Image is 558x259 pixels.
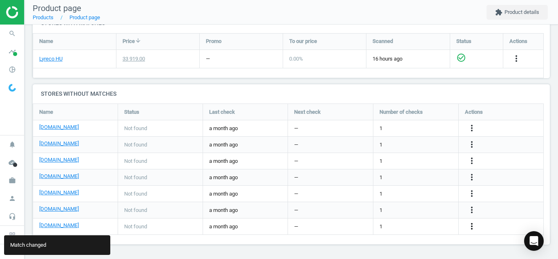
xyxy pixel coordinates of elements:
span: a month ago [209,125,281,132]
i: more_vert [511,54,521,63]
span: Name [39,38,53,45]
span: 16 hours ago [373,55,444,63]
span: Last check [209,108,235,116]
span: Actions [509,38,527,45]
a: [DOMAIN_NAME] [39,140,79,147]
span: a month ago [209,207,281,214]
span: Actions [465,108,483,116]
span: Not found [124,158,147,165]
span: 1 [379,141,382,149]
span: Name [39,108,53,116]
i: more_vert [467,123,477,133]
span: 1 [379,125,382,132]
span: a month ago [209,158,281,165]
i: cloud_done [4,155,20,170]
button: chevron_right [2,246,22,257]
span: a month ago [209,223,281,230]
a: [DOMAIN_NAME] [39,189,79,196]
span: a month ago [209,141,281,149]
span: Number of checks [379,108,423,116]
i: notifications [4,137,20,152]
i: more_vert [467,221,477,231]
span: Next check [294,108,321,116]
h4: Stores without matches [33,84,550,104]
div: Match changed [4,235,110,255]
i: pie_chart_outlined [4,62,20,77]
span: Scanned [373,38,393,45]
span: Not found [124,190,147,198]
span: — [294,207,298,214]
i: headset_mic [4,209,20,224]
span: Not found [124,207,147,214]
span: 1 [379,158,382,165]
a: [DOMAIN_NAME] [39,205,79,213]
i: check_circle_outline [456,53,466,63]
span: — [294,125,298,132]
div: — [206,55,210,63]
button: more_vert [467,123,477,134]
span: Not found [124,125,147,132]
span: 1 [379,207,382,214]
span: — [294,141,298,149]
div: 33 919.00 [123,55,145,63]
span: Product page [33,3,81,13]
span: Promo [206,38,221,45]
button: extensionProduct details [487,5,548,20]
span: Not found [124,141,147,149]
a: Product page [69,14,100,20]
span: a month ago [209,190,281,198]
a: [DOMAIN_NAME] [39,124,79,131]
button: more_vert [467,156,477,167]
a: [DOMAIN_NAME] [39,222,79,229]
div: Open Intercom Messenger [524,231,544,251]
span: To our price [289,38,317,45]
i: more_vert [467,189,477,198]
button: more_vert [467,221,477,232]
span: 1 [379,223,382,230]
button: more_vert [511,54,521,64]
button: more_vert [467,189,477,199]
img: ajHJNr6hYgQAAAAASUVORK5CYII= [6,6,64,18]
i: arrow_downward [135,37,141,44]
span: a month ago [209,174,281,181]
span: Status [124,108,139,116]
button: more_vert [467,172,477,183]
span: Status [456,38,471,45]
span: 1 [379,190,382,198]
img: wGWNvw8QSZomAAAAABJRU5ErkJggg== [9,84,16,92]
span: — [294,174,298,181]
i: person [4,191,20,206]
i: work [4,173,20,188]
button: more_vert [467,205,477,216]
span: — [294,190,298,198]
i: extension [495,9,502,16]
a: [DOMAIN_NAME] [39,156,79,164]
a: Lyreco HU [39,55,62,63]
button: more_vert [467,140,477,150]
span: Not found [124,174,147,181]
i: timeline [4,44,20,59]
a: [DOMAIN_NAME] [39,173,79,180]
span: Not found [124,223,147,230]
span: — [294,158,298,165]
i: search [4,26,20,41]
span: 1 [379,174,382,181]
span: Price [123,38,135,45]
a: Products [33,14,54,20]
span: 0.00 % [289,56,303,62]
i: more_vert [467,172,477,182]
span: — [294,223,298,230]
i: more_vert [467,140,477,149]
